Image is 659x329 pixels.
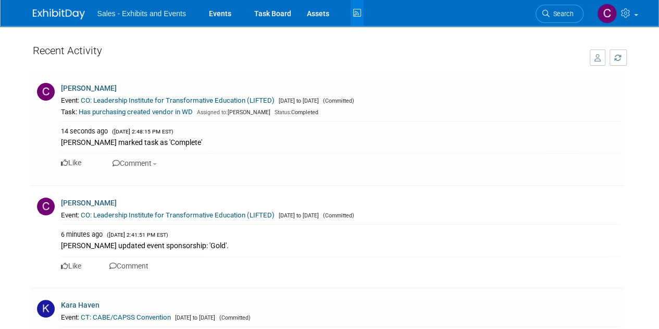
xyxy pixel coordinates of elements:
[61,313,79,321] span: Event:
[276,212,319,219] span: [DATE] to [DATE]
[37,300,55,318] img: K.jpg
[33,39,579,67] div: Recent Activity
[550,10,574,18] span: Search
[275,109,291,116] span: Status:
[109,262,148,270] a: Comment
[272,109,318,116] span: Completed
[320,212,354,219] span: (Committed)
[37,83,55,101] img: C.jpg
[104,231,168,238] span: ([DATE] 2:41:51 PM EST)
[81,313,171,321] a: CT: CABE/CAPSS Convention
[197,109,228,116] span: Assigned to:
[33,9,85,19] img: ExhibitDay
[37,198,55,215] img: C.jpg
[172,314,215,321] span: [DATE] to [DATE]
[320,98,354,104] span: (Committed)
[61,301,100,309] a: Kara Haven
[61,127,108,135] span: 14 seconds ago
[61,199,117,207] a: [PERSON_NAME]
[61,108,77,116] span: Task:
[79,108,193,116] a: Has purchasing created vendor in WD
[61,159,81,167] a: Like
[97,9,186,18] span: Sales - Exhibits and Events
[217,314,251,321] span: (Committed)
[81,96,275,104] a: CO: Leadership Institute for Transformative Education (LIFTED)
[61,239,620,251] div: [PERSON_NAME] updated event sponsorship: 'Gold'.
[81,211,275,219] a: CO: Leadership Institute for Transformative Education (LIFTED)
[61,96,79,104] span: Event:
[276,98,319,104] span: [DATE] to [DATE]
[109,128,173,135] span: ([DATE] 2:48:15 PM EST)
[61,211,79,219] span: Event:
[109,157,160,169] button: Comment
[61,136,620,148] div: [PERSON_NAME] marked task as 'Complete'
[61,230,103,238] span: 6 minutes ago
[61,262,81,270] a: Like
[61,84,117,92] a: [PERSON_NAME]
[536,5,583,23] a: Search
[597,4,617,23] img: Christine Lurz
[194,109,270,116] span: [PERSON_NAME]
